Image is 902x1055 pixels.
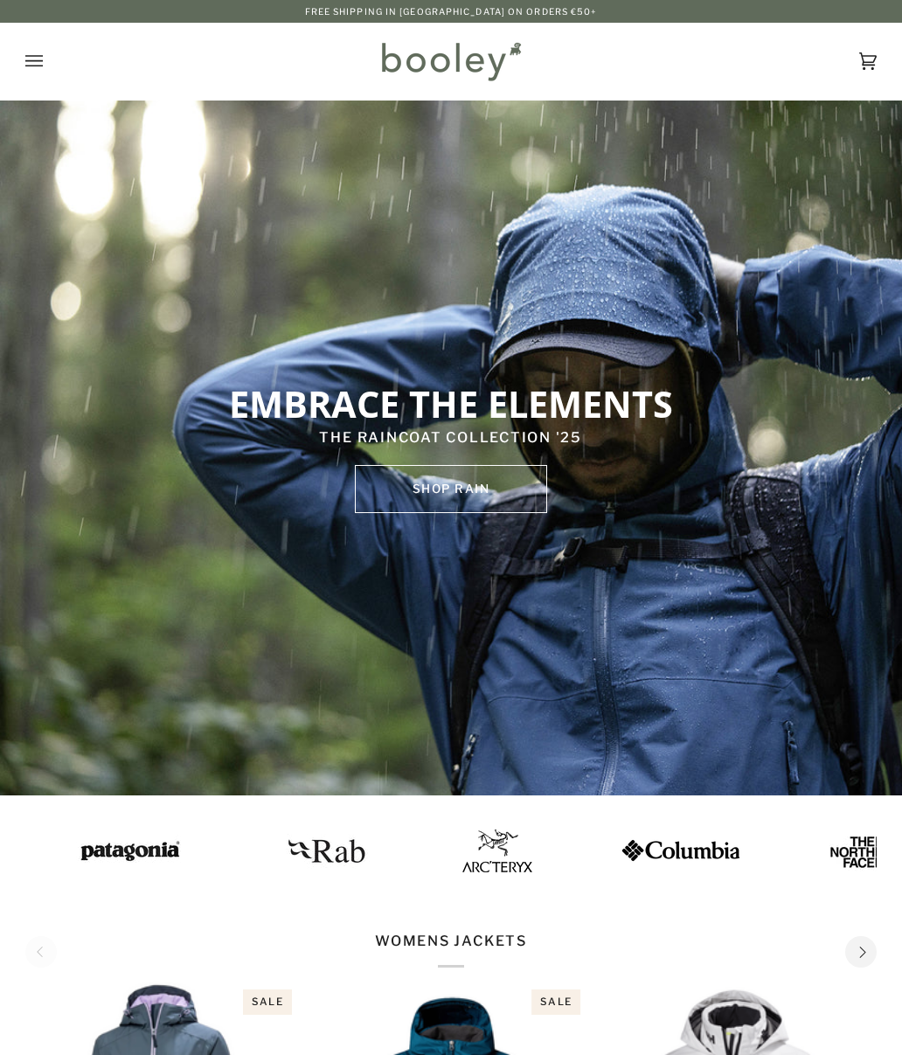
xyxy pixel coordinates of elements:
p: WOMENS JACKETS [375,931,527,968]
p: Free Shipping in [GEOGRAPHIC_DATA] on Orders €50+ [305,4,598,18]
div: Sale [531,989,580,1015]
p: EMBRACE THE ELEMENTS [178,382,724,427]
button: Next [845,936,877,968]
img: Booley [374,36,527,87]
a: SHOP rain [355,465,547,513]
div: Sale [243,989,292,1015]
p: THE RAINCOAT COLLECTION '25 [178,427,724,448]
button: Open menu [25,23,78,100]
